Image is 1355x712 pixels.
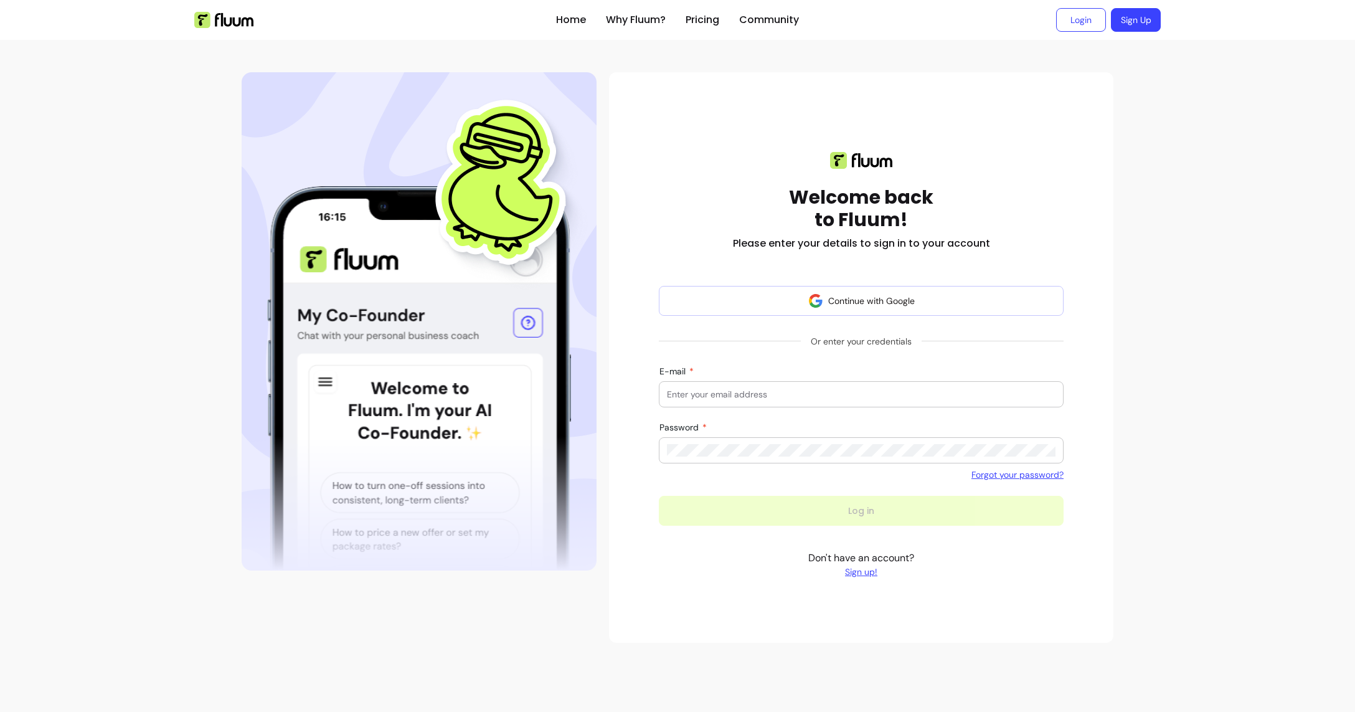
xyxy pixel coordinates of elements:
[667,388,1055,401] input: E-mail
[667,444,1055,457] input: Password
[789,186,933,231] h1: Welcome back to Fluum!
[1111,8,1161,32] a: Sign Up
[739,12,799,27] a: Community
[808,566,914,578] a: Sign up!
[659,286,1064,316] button: Continue with Google
[971,468,1064,481] a: Forgot your password?
[686,12,719,27] a: Pricing
[659,366,688,377] span: E-mail
[194,12,253,28] img: Fluum Logo
[1056,8,1106,32] a: Login
[808,551,914,578] p: Don't have an account?
[733,236,990,251] h2: Please enter your details to sign in to your account
[659,422,701,433] span: Password
[556,12,586,27] a: Home
[808,293,823,308] img: avatar
[830,152,892,169] img: Fluum logo
[606,12,666,27] a: Why Fluum?
[801,330,922,353] span: Or enter your credentials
